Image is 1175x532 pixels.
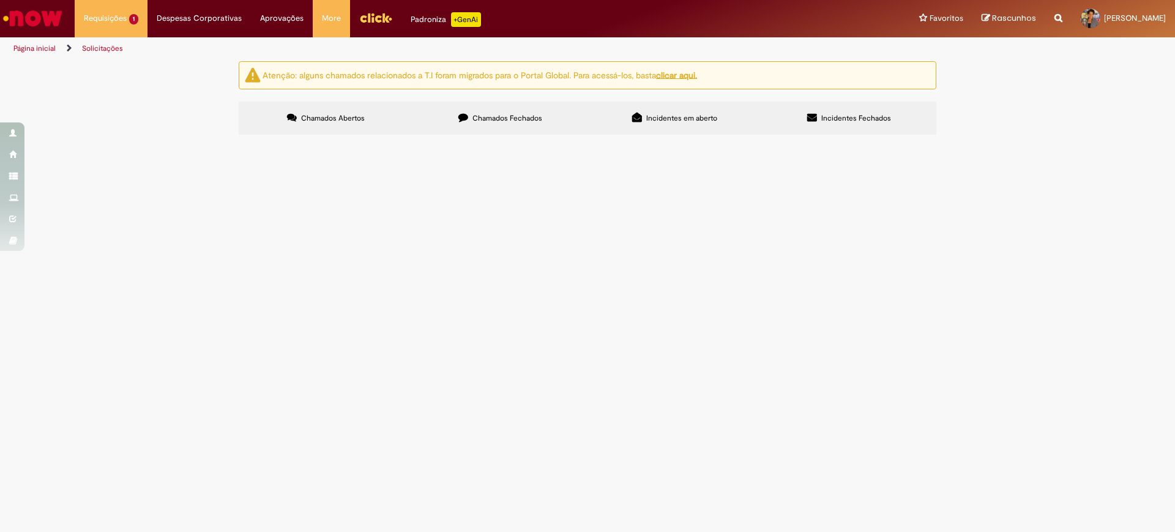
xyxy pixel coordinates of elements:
img: ServiceNow [1,6,64,31]
span: 1 [129,14,138,24]
a: Solicitações [82,43,123,53]
img: click_logo_yellow_360x200.png [359,9,392,27]
ng-bind-html: Atenção: alguns chamados relacionados a T.I foram migrados para o Portal Global. Para acessá-los,... [263,69,697,80]
span: Rascunhos [992,12,1036,24]
a: clicar aqui. [656,69,697,80]
span: Incidentes em aberto [646,113,717,123]
span: Aprovações [260,12,304,24]
div: Padroniza [411,12,481,27]
a: Rascunhos [982,13,1036,24]
span: Chamados Abertos [301,113,365,123]
span: Favoritos [930,12,963,24]
span: Despesas Corporativas [157,12,242,24]
span: Incidentes Fechados [821,113,891,123]
span: [PERSON_NAME] [1104,13,1166,23]
p: +GenAi [451,12,481,27]
span: Requisições [84,12,127,24]
a: Página inicial [13,43,56,53]
span: More [322,12,341,24]
ul: Trilhas de página [9,37,774,60]
span: Chamados Fechados [472,113,542,123]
